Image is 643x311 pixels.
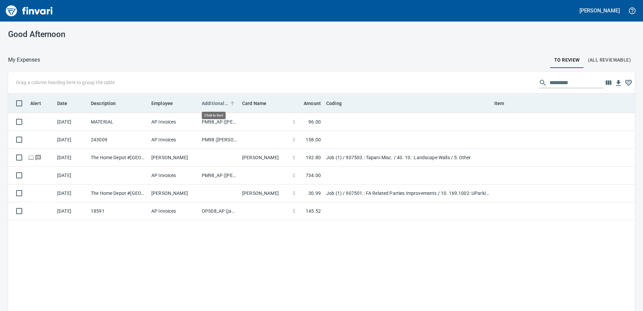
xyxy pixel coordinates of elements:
[199,167,239,184] td: PM98_AP ([PERSON_NAME], [PERSON_NAME])
[306,154,321,161] span: 192.80
[494,99,513,107] span: Item
[613,78,623,88] button: Download Table
[579,7,620,14] h5: [PERSON_NAME]
[30,99,41,107] span: Alert
[149,202,199,220] td: AP Invoices
[28,155,35,160] span: Online transaction
[199,131,239,149] td: PM98 ([PERSON_NAME], [PERSON_NAME])
[88,202,149,220] td: 18591
[293,118,295,125] span: $
[88,131,149,149] td: 243009
[199,113,239,131] td: PM98_AP ([PERSON_NAME], [PERSON_NAME])
[88,184,149,202] td: The Home Depot #[GEOGRAPHIC_DATA]
[151,99,182,107] span: Employee
[239,184,290,202] td: [PERSON_NAME]
[30,99,50,107] span: Alert
[149,184,199,202] td: [PERSON_NAME]
[8,56,40,64] p: My Expenses
[202,99,228,107] span: Additional Reviewer
[306,208,321,214] span: 145.52
[242,99,266,107] span: Card Name
[54,202,88,220] td: [DATE]
[57,99,68,107] span: Date
[54,131,88,149] td: [DATE]
[304,99,321,107] span: Amount
[199,202,239,220] td: OPS08_AP (janettep, samr)
[494,99,504,107] span: Item
[88,113,149,131] td: MATERIAL
[324,149,492,167] td: Job (1) / 907503.: Tapani Misc. / 40. 10.: Landscape Walls / 5: Other
[293,136,295,143] span: $
[149,167,199,184] td: AP Invoices
[54,167,88,184] td: [DATE]
[308,190,321,197] span: 30.99
[8,30,206,39] h3: Good Afternoon
[8,56,40,64] nav: breadcrumb
[295,99,321,107] span: Amount
[54,149,88,167] td: [DATE]
[293,190,295,197] span: $
[306,136,321,143] span: 158.00
[588,56,631,64] span: (All Reviewable)
[149,149,199,167] td: [PERSON_NAME]
[16,79,115,86] p: Drag a column heading here to group the table
[578,5,621,16] button: [PERSON_NAME]
[308,118,321,125] span: 96.00
[4,3,54,19] img: Finvari
[293,208,295,214] span: $
[54,113,88,131] td: [DATE]
[306,172,321,179] span: 734.00
[293,154,295,161] span: $
[54,184,88,202] td: [DATE]
[151,99,173,107] span: Employee
[324,184,492,202] td: Job (1) / 907501.: FA Related Parties Improvements / 10. 169.1002: UParkIt Vancouver Misc. Projec...
[554,56,580,64] span: To Review
[326,99,342,107] span: Coding
[293,172,295,179] span: $
[91,99,116,107] span: Description
[35,155,42,160] span: Has messages
[242,99,275,107] span: Card Name
[57,99,76,107] span: Date
[623,78,634,88] button: Column choices favorited. Click to reset to default
[149,113,199,131] td: AP Invoices
[88,149,149,167] td: The Home Depot #[GEOGRAPHIC_DATA]
[149,131,199,149] td: AP Invoices
[202,99,237,107] span: Additional Reviewer
[326,99,350,107] span: Coding
[239,149,290,167] td: [PERSON_NAME]
[603,78,613,88] button: Choose columns to display
[91,99,125,107] span: Description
